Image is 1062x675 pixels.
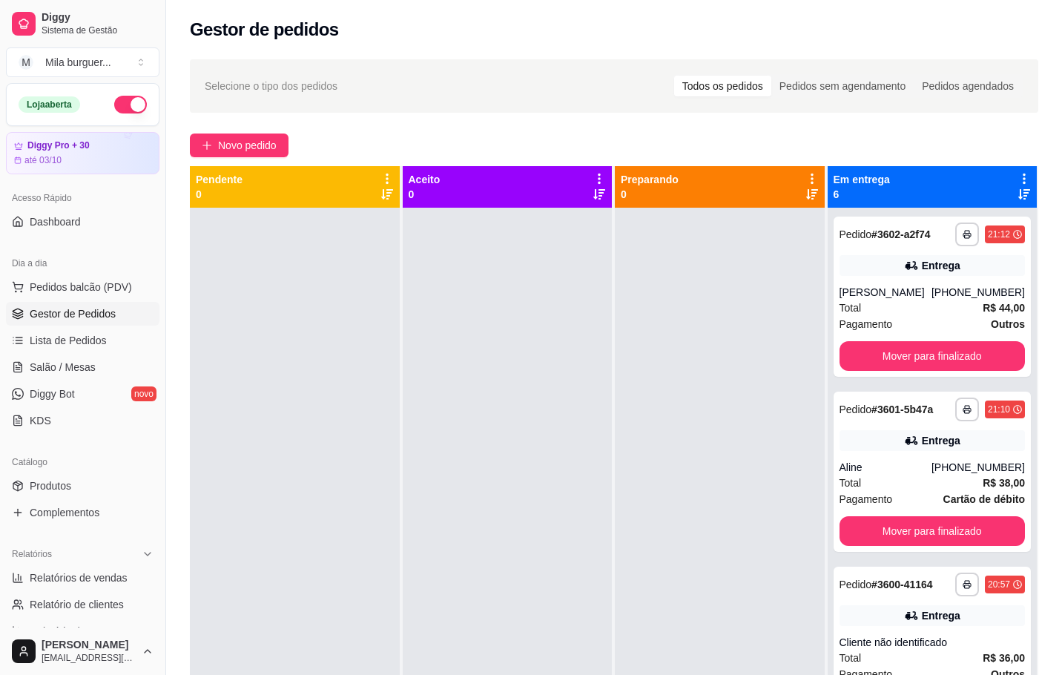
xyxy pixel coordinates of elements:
span: Pedido [840,579,872,590]
article: até 03/10 [24,154,62,166]
div: Aline [840,460,931,475]
strong: # 3602-a2f74 [871,228,930,240]
p: Em entrega [834,172,890,187]
a: Diggy Botnovo [6,382,159,406]
a: Relatórios de vendas [6,566,159,590]
div: Pedidos agendados [914,76,1022,96]
span: Complementos [30,505,99,520]
p: Preparando [621,172,679,187]
button: Mover para finalizado [840,341,1026,371]
span: Novo pedido [218,137,277,154]
div: Mila burguer ... [45,55,111,70]
a: Salão / Mesas [6,355,159,379]
span: Total [840,475,862,491]
div: Pedidos sem agendamento [771,76,914,96]
button: [PERSON_NAME][EMAIL_ADDRESS][DOMAIN_NAME] [6,633,159,669]
span: Sistema de Gestão [42,24,154,36]
button: Pedidos balcão (PDV) [6,275,159,299]
div: [PHONE_NUMBER] [931,285,1025,300]
a: Relatório de mesas [6,619,159,643]
div: 20:57 [988,579,1010,590]
button: Select a team [6,47,159,77]
span: Pedido [840,228,872,240]
strong: R$ 36,00 [983,652,1025,664]
a: Dashboard [6,210,159,234]
p: 0 [409,187,441,202]
a: DiggySistema de Gestão [6,6,159,42]
span: [EMAIL_ADDRESS][DOMAIN_NAME] [42,652,136,664]
span: Pedidos balcão (PDV) [30,280,132,294]
button: Mover para finalizado [840,516,1026,546]
p: 0 [621,187,679,202]
span: Salão / Mesas [30,360,96,375]
span: Pedido [840,404,872,415]
span: M [19,55,33,70]
div: 21:10 [988,404,1010,415]
span: [PERSON_NAME] [42,639,136,652]
a: Lista de Pedidos [6,329,159,352]
span: Produtos [30,478,71,493]
span: Pagamento [840,316,893,332]
strong: R$ 38,00 [983,477,1025,489]
div: Catálogo [6,450,159,474]
button: Novo pedido [190,134,288,157]
span: KDS [30,413,51,428]
span: Total [840,650,862,666]
div: Acesso Rápido [6,186,159,210]
span: Relatório de mesas [30,624,119,639]
strong: Cartão de débito [943,493,1025,505]
strong: Outros [991,318,1025,330]
a: Relatório de clientes [6,593,159,616]
a: Diggy Pro + 30até 03/10 [6,132,159,174]
div: Loja aberta [19,96,80,113]
span: Lista de Pedidos [30,333,107,348]
span: Selecione o tipo dos pedidos [205,78,337,94]
button: Alterar Status [114,96,147,113]
span: Diggy [42,11,154,24]
p: Pendente [196,172,243,187]
span: Dashboard [30,214,81,229]
h2: Gestor de pedidos [190,18,339,42]
div: Entrega [922,258,960,273]
strong: # 3600-41164 [871,579,933,590]
strong: # 3601-5b47a [871,404,933,415]
div: Dia a dia [6,251,159,275]
a: Produtos [6,474,159,498]
div: Entrega [922,433,960,448]
span: plus [202,140,212,151]
div: [PERSON_NAME] [840,285,931,300]
span: Relatório de clientes [30,597,124,612]
span: Gestor de Pedidos [30,306,116,321]
span: Pagamento [840,491,893,507]
span: Relatórios de vendas [30,570,128,585]
div: [PHONE_NUMBER] [931,460,1025,475]
p: Aceito [409,172,441,187]
div: Entrega [922,608,960,623]
span: Relatórios [12,548,52,560]
div: 21:12 [988,228,1010,240]
div: Todos os pedidos [674,76,771,96]
a: KDS [6,409,159,432]
p: 6 [834,187,890,202]
div: Cliente não identificado [840,635,1026,650]
span: Diggy Bot [30,386,75,401]
a: Complementos [6,501,159,524]
span: Total [840,300,862,316]
a: Gestor de Pedidos [6,302,159,326]
p: 0 [196,187,243,202]
strong: R$ 44,00 [983,302,1025,314]
article: Diggy Pro + 30 [27,140,90,151]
